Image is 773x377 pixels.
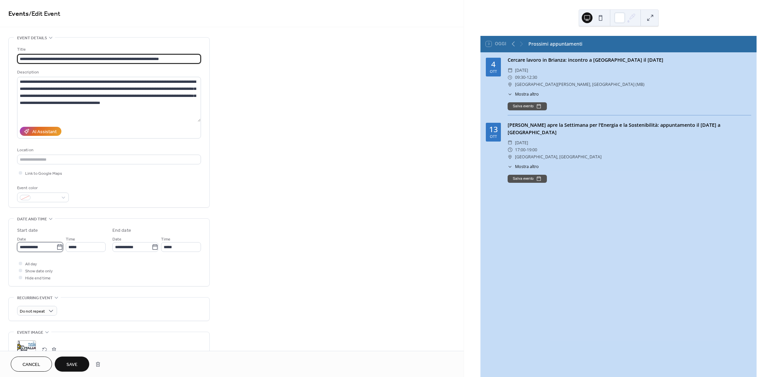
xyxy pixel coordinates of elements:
[25,261,37,268] span: All day
[508,146,512,153] div: ​
[20,308,45,315] span: Do not repeat
[32,128,57,136] div: AI Assistant
[20,127,61,136] button: AI Assistant
[515,91,539,98] span: Mostra altro
[17,69,200,76] div: Description
[17,329,43,336] span: Event image
[508,102,547,110] button: Salva evento
[17,35,47,42] span: Event details
[25,170,62,177] span: Link to Google Maps
[161,236,170,243] span: Time
[508,164,539,170] button: ​Mostra altro
[515,74,525,81] span: 09:30
[508,67,512,74] div: ​
[112,236,121,243] span: Date
[508,153,512,160] div: ​
[25,275,51,282] span: Hide end time
[55,357,89,372] button: Save
[17,147,200,154] div: Location
[17,227,38,234] div: Start date
[22,361,40,368] span: Cancel
[17,294,53,302] span: Recurring event
[29,7,60,20] span: / Edit Event
[527,146,537,153] span: 19:00
[528,40,582,48] div: Prossimi appuntamenti
[527,74,537,81] span: 12:30
[17,216,47,223] span: Date and time
[508,164,512,170] div: ​
[508,91,512,98] div: ​
[491,61,496,68] div: 4
[17,46,200,53] div: Title
[17,236,26,243] span: Date
[525,74,527,81] span: -
[508,139,512,146] div: ​
[490,69,497,73] div: ott
[17,340,36,359] div: ;
[508,74,512,81] div: ​
[515,67,528,74] span: [DATE]
[66,361,78,368] span: Save
[66,236,75,243] span: Time
[8,7,29,20] a: Events
[515,81,645,88] span: [GEOGRAPHIC_DATA][PERSON_NAME], [GEOGRAPHIC_DATA] (MB)
[515,139,528,146] span: [DATE]
[508,81,512,88] div: ​
[25,268,53,275] span: Show date only
[490,134,497,138] div: ott
[508,175,547,183] button: Salva evento
[525,146,527,153] span: -
[17,184,67,192] div: Event color
[515,146,525,153] span: 17:00
[515,164,539,170] span: Mostra altro
[11,357,52,372] button: Cancel
[508,91,539,98] button: ​Mostra altro
[515,153,602,160] span: [GEOGRAPHIC_DATA], [GEOGRAPHIC_DATA]
[508,56,751,64] div: Cercare lavoro in Brianza: incontro a [GEOGRAPHIC_DATA] il [DATE]
[489,126,498,133] div: 13
[508,121,751,136] div: [PERSON_NAME] apre la Settimana per l’Energia e la Sostenibilità: appuntamento il [DATE] a [GEOGR...
[112,227,131,234] div: End date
